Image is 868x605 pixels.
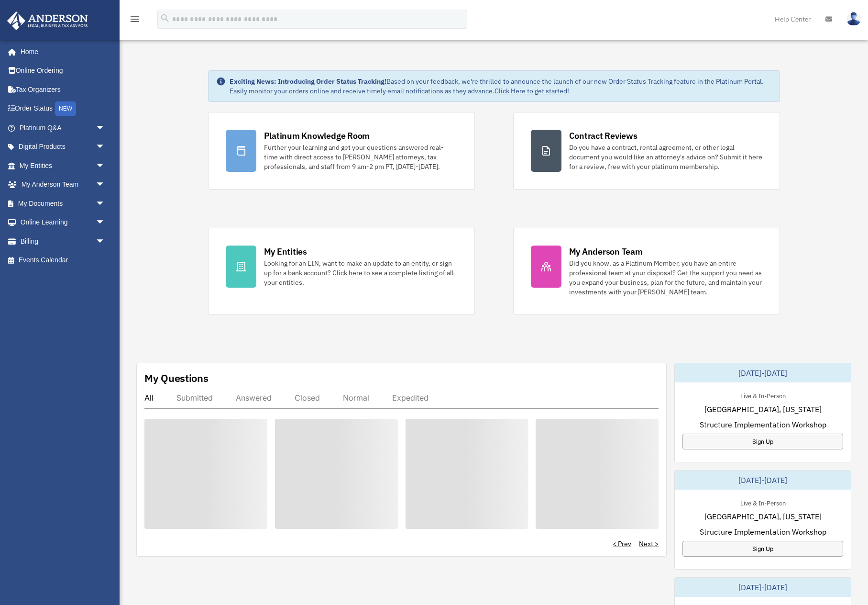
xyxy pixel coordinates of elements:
a: Online Learningarrow_drop_down [7,213,120,232]
a: Home [7,42,115,61]
span: arrow_drop_down [96,194,115,213]
a: Next > [639,539,659,549]
a: Click Here to get started! [494,87,569,95]
a: Platinum Q&Aarrow_drop_down [7,118,120,137]
span: arrow_drop_down [96,156,115,176]
a: My Anderson Teamarrow_drop_down [7,175,120,194]
div: NEW [55,101,76,116]
a: < Prev [613,539,631,549]
a: My Entitiesarrow_drop_down [7,156,120,175]
span: arrow_drop_down [96,118,115,138]
img: Anderson Advisors Platinum Portal [4,11,91,30]
div: Contract Reviews [569,130,637,142]
div: Platinum Knowledge Room [264,130,370,142]
i: search [160,13,170,23]
div: Submitted [176,393,213,403]
span: arrow_drop_down [96,175,115,195]
div: My Questions [144,371,209,385]
a: Sign Up [682,541,843,557]
div: All [144,393,154,403]
a: Online Ordering [7,61,120,80]
div: Answered [236,393,272,403]
div: Looking for an EIN, want to make an update to an entity, or sign up for a bank account? Click her... [264,258,457,287]
div: My Entities [264,246,307,258]
a: Billingarrow_drop_down [7,232,120,251]
img: User Pic [846,12,861,26]
span: arrow_drop_down [96,232,115,251]
a: menu [129,17,141,25]
a: Events Calendar [7,251,120,270]
span: arrow_drop_down [96,213,115,233]
a: My Documentsarrow_drop_down [7,194,120,213]
a: Order StatusNEW [7,99,120,119]
i: menu [129,13,141,25]
a: Sign Up [682,434,843,449]
div: [DATE]-[DATE] [675,471,851,490]
a: Platinum Knowledge Room Further your learning and get your questions answered real-time with dire... [208,112,475,190]
div: Expedited [392,393,429,403]
div: Based on your feedback, we're thrilled to announce the launch of our new Order Status Tracking fe... [230,77,772,96]
div: Live & In-Person [733,390,793,400]
div: [DATE]-[DATE] [675,578,851,597]
strong: Exciting News: Introducing Order Status Tracking! [230,77,386,86]
span: Structure Implementation Workshop [700,419,826,430]
div: Closed [295,393,320,403]
span: [GEOGRAPHIC_DATA], [US_STATE] [704,403,822,415]
div: Further your learning and get your questions answered real-time with direct access to [PERSON_NAM... [264,143,457,171]
a: Contract Reviews Do you have a contract, rental agreement, or other legal document you would like... [513,112,780,190]
a: Tax Organizers [7,80,120,99]
span: arrow_drop_down [96,137,115,157]
div: Normal [343,393,369,403]
div: [DATE]-[DATE] [675,363,851,382]
span: Structure Implementation Workshop [700,526,826,538]
a: Digital Productsarrow_drop_down [7,137,120,157]
div: Live & In-Person [733,497,793,507]
div: Did you know, as a Platinum Member, you have an entire professional team at your disposal? Get th... [569,258,762,297]
a: My Entities Looking for an EIN, want to make an update to an entity, or sign up for a bank accoun... [208,228,475,314]
div: My Anderson Team [569,246,643,258]
span: [GEOGRAPHIC_DATA], [US_STATE] [704,511,822,522]
div: Do you have a contract, rental agreement, or other legal document you would like an attorney's ad... [569,143,762,171]
a: My Anderson Team Did you know, as a Platinum Member, you have an entire professional team at your... [513,228,780,314]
